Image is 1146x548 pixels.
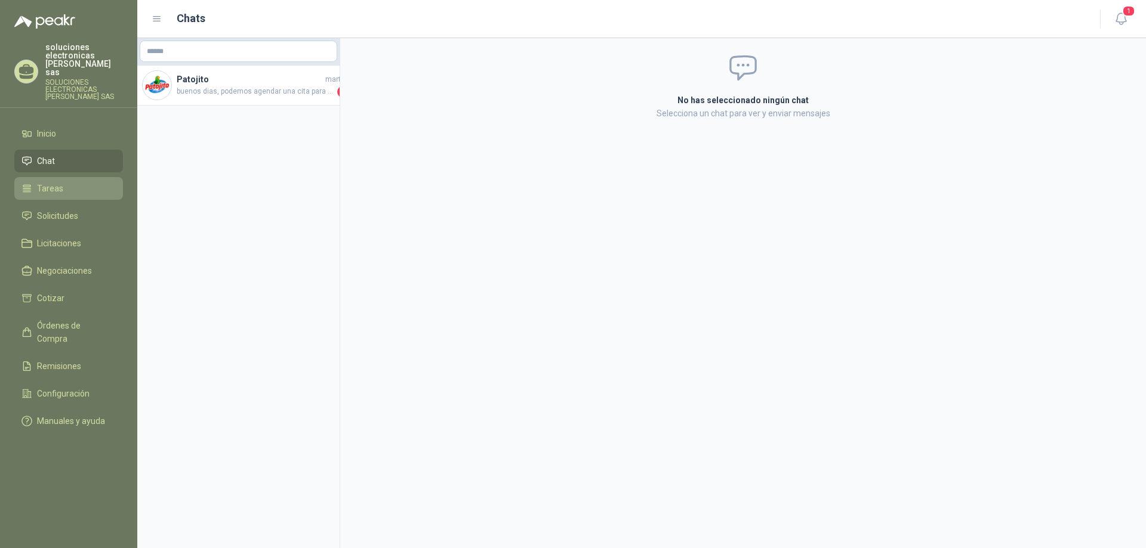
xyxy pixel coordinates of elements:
[14,205,123,227] a: Solicitudes
[14,287,123,309] a: Cotizar
[14,259,123,282] a: Negociaciones
[337,86,349,98] span: 1
[37,387,90,400] span: Configuración
[14,122,123,145] a: Inicio
[14,314,123,350] a: Órdenes de Compra
[14,232,123,255] a: Licitaciones
[37,209,78,222] span: Solicitudes
[45,43,123,76] p: soluciones electronicas [PERSON_NAME] sas
[37,127,56,140] span: Inicio
[535,107,951,120] p: Selecciona un chat para ver y enviar mensajes
[37,360,81,373] span: Remisiones
[535,94,951,107] h2: No has seleccionado ningún chat
[14,14,75,29] img: Logo peakr
[177,10,205,27] h1: Chats
[37,182,63,195] span: Tareas
[1122,5,1135,17] span: 1
[325,74,349,85] span: martes
[14,177,123,200] a: Tareas
[177,86,335,98] span: buenos dias, podemos agendar una cita para que visiten nuestras instalaciones y puedan cotizar es...
[177,73,323,86] h4: Patojito
[37,292,64,305] span: Cotizar
[37,264,92,277] span: Negociaciones
[14,150,123,172] a: Chat
[37,319,112,345] span: Órdenes de Compra
[45,79,123,100] p: SOLUCIONES ELECTRONICAS [PERSON_NAME] SAS
[1110,8,1132,30] button: 1
[14,382,123,405] a: Configuración
[37,237,81,250] span: Licitaciones
[37,414,105,428] span: Manuales y ayuda
[143,71,171,100] img: Company Logo
[14,410,123,432] a: Manuales y ayuda
[37,154,55,168] span: Chat
[137,66,340,106] a: Company LogoPatojitomartesbuenos dias, podemos agendar una cita para que visiten nuestras instala...
[14,355,123,377] a: Remisiones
